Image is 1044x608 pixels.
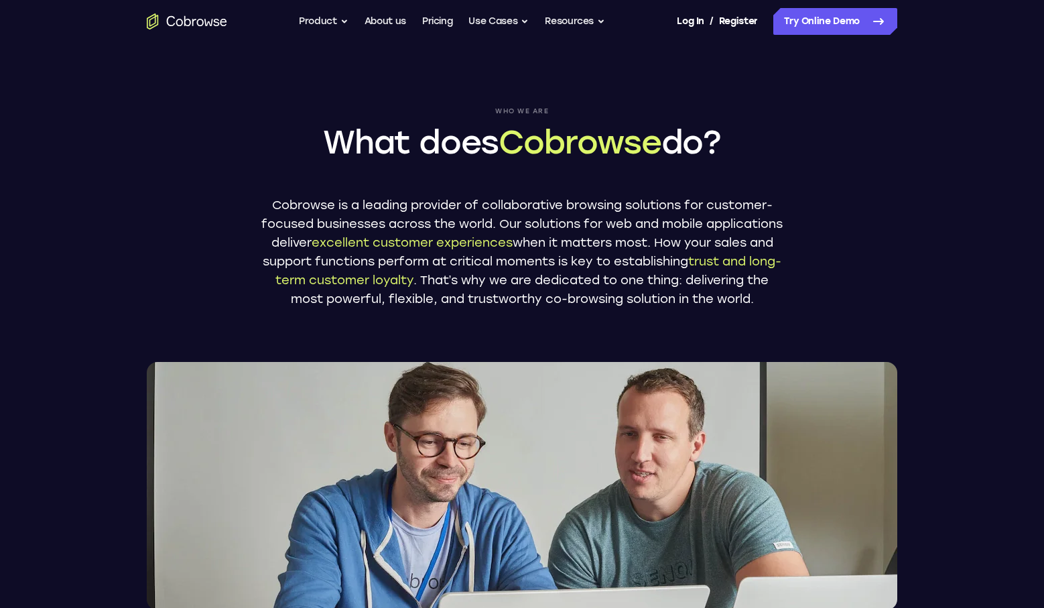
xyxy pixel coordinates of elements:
[422,8,453,35] a: Pricing
[545,8,605,35] button: Resources
[147,13,227,29] a: Go to the home page
[773,8,897,35] a: Try Online Demo
[677,8,704,35] a: Log In
[719,8,758,35] a: Register
[299,8,348,35] button: Product
[499,123,661,162] span: Cobrowse
[710,13,714,29] span: /
[261,107,783,115] span: Who we are
[468,8,529,35] button: Use Cases
[261,121,783,164] h1: What does do?
[261,196,783,308] p: Cobrowse is a leading provider of collaborative browsing solutions for customer-focused businesse...
[365,8,406,35] a: About us
[312,235,513,250] span: excellent customer experiences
